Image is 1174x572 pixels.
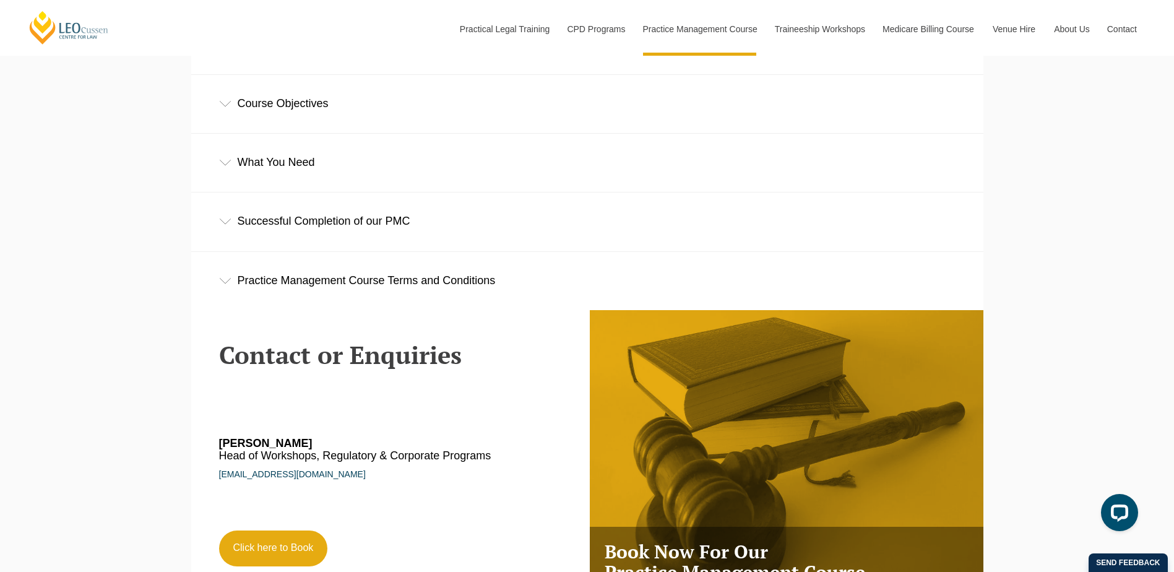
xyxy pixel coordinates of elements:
[219,437,313,449] strong: [PERSON_NAME]
[634,2,766,56] a: Practice Management Course
[983,2,1045,56] a: Venue Hire
[1091,489,1143,541] iframe: LiveChat chat widget
[219,531,328,566] a: Click here to Book
[28,10,110,45] a: [PERSON_NAME] Centre for Law
[191,252,983,310] div: Practice Management Course Terms and Conditions
[873,2,983,56] a: Medicare Billing Course
[219,438,542,462] h6: Head of Workshops, Regulatory & Corporate Programs
[558,2,633,56] a: CPD Programs
[766,2,873,56] a: Traineeship Workshops
[451,2,558,56] a: Practical Legal Training
[191,75,983,132] div: Course Objectives
[219,469,366,479] a: [EMAIL_ADDRESS][DOMAIN_NAME]
[1098,2,1146,56] a: Contact
[219,341,578,368] h2: Contact or Enquiries
[191,193,983,250] div: Successful Completion of our PMC
[1045,2,1098,56] a: About Us
[191,134,983,191] div: What You Need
